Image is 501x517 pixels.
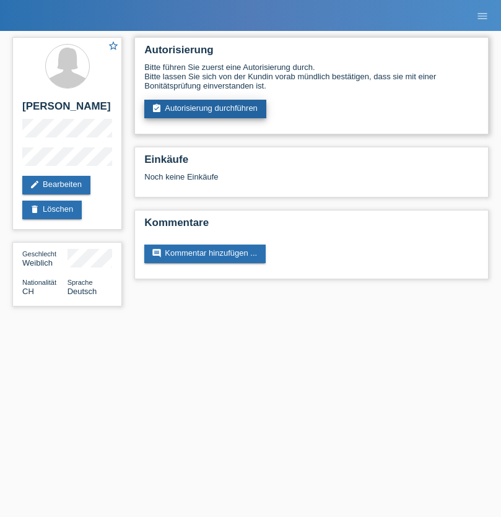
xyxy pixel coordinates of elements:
[22,287,34,296] span: Schweiz
[144,63,479,90] div: Bitte führen Sie zuerst eine Autorisierung durch. Bitte lassen Sie sich von der Kundin vorab münd...
[144,245,266,263] a: commentKommentar hinzufügen ...
[22,201,82,219] a: deleteLöschen
[22,249,68,267] div: Weiblich
[68,287,97,296] span: Deutsch
[144,154,479,172] h2: Einkäufe
[30,204,40,214] i: delete
[144,172,479,191] div: Noch keine Einkäufe
[30,180,40,189] i: edit
[108,40,119,51] i: star_border
[144,100,266,118] a: assignment_turned_inAutorisierung durchführen
[108,40,119,53] a: star_border
[22,279,56,286] span: Nationalität
[22,100,112,119] h2: [PERSON_NAME]
[22,250,56,258] span: Geschlecht
[22,176,90,194] a: editBearbeiten
[68,279,93,286] span: Sprache
[144,44,479,63] h2: Autorisierung
[470,12,495,19] a: menu
[152,248,162,258] i: comment
[476,10,489,22] i: menu
[152,103,162,113] i: assignment_turned_in
[144,217,479,235] h2: Kommentare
